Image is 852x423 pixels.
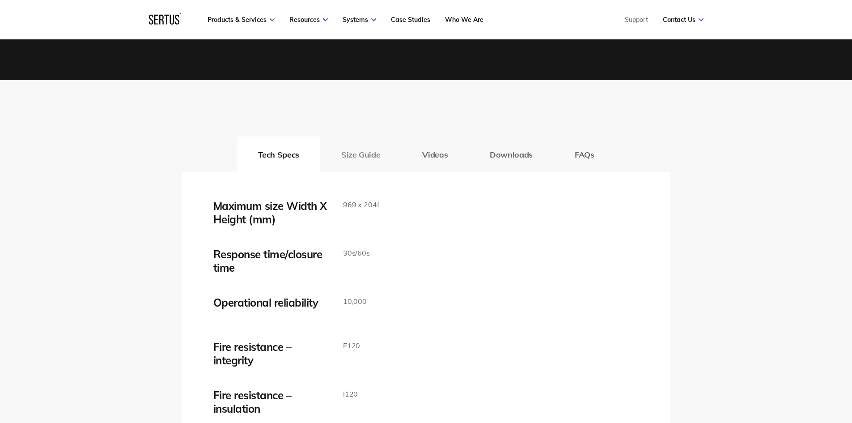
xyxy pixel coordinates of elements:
[213,389,330,415] div: Fire resistance – insulation
[343,16,376,24] a: Systems
[213,340,330,367] div: Fire resistance – integrity
[445,16,483,24] a: Who We Are
[289,16,328,24] a: Resources
[343,296,367,308] p: 10,000
[391,16,430,24] a: Case Studies
[213,248,330,274] div: Response time/closure time
[554,137,615,172] button: FAQs
[343,389,358,400] p: I120
[691,319,852,423] iframe: Chat Widget
[208,16,275,24] a: Products & Services
[401,137,469,172] button: Videos
[343,199,381,211] p: 969 x 2041
[213,296,330,309] div: Operational reliability
[663,16,704,24] a: Contact Us
[625,16,648,24] a: Support
[213,199,330,226] div: Maximum size Width X Height (mm)
[343,340,360,352] p: E120
[469,137,554,172] button: Downloads
[320,137,401,172] button: Size Guide
[343,248,370,259] p: 30s/60s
